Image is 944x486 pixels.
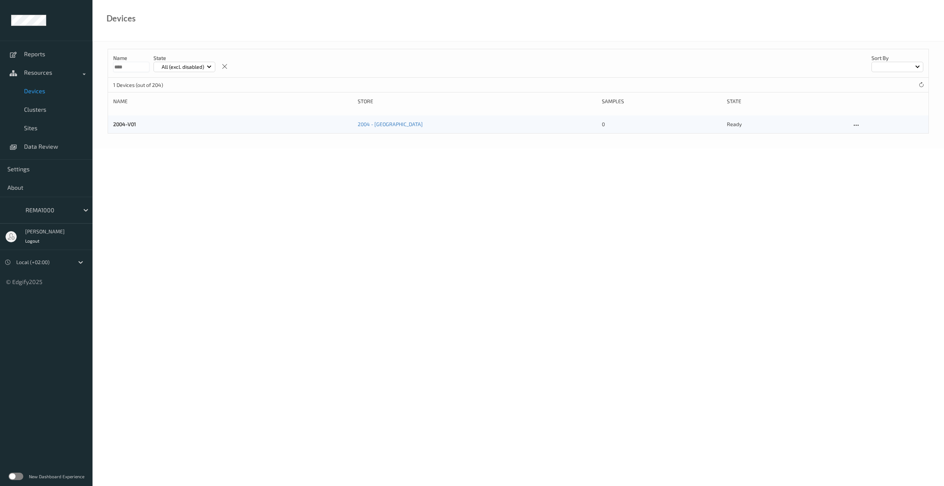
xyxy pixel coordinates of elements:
a: 2004-V01 [113,121,136,127]
p: Sort by [871,54,923,62]
a: 2004 - [GEOGRAPHIC_DATA] [358,121,423,127]
p: Name [113,54,149,62]
div: Store [358,98,597,105]
div: Devices [107,15,136,22]
div: 0 [602,121,721,128]
div: State [727,98,846,105]
p: 1 Devices (out of 204) [113,81,169,89]
div: Samples [602,98,721,105]
p: State [154,54,215,62]
p: All (excl. disabled) [159,63,207,71]
p: ready [727,121,846,128]
div: Name [113,98,353,105]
